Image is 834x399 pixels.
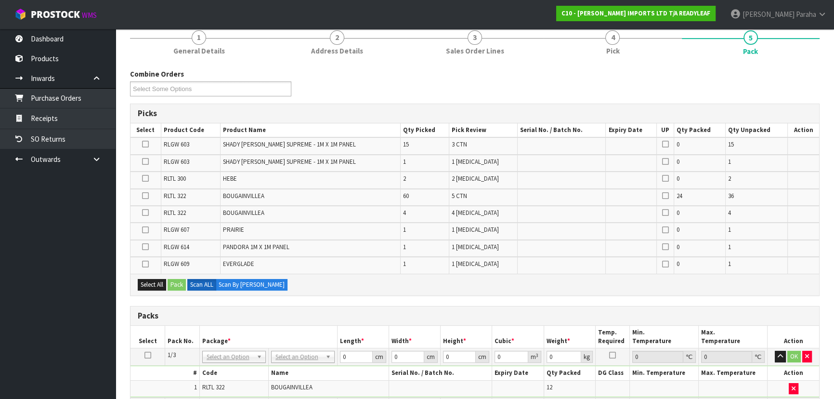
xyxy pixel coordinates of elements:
[165,326,200,348] th: Pack No.
[768,326,819,348] th: Action
[389,366,492,380] th: Serial No. / Batch No.
[130,326,165,348] th: Select
[403,174,406,183] span: 2
[476,351,489,363] div: cm
[223,192,264,200] span: BOUGAINVILLEA
[403,192,409,200] span: 60
[223,226,244,234] span: PRAIRIE
[223,174,237,183] span: HEBE
[452,209,499,217] span: 4 [MEDICAL_DATA]
[683,351,696,363] div: ℃
[164,158,189,166] span: RLGW 603
[221,123,400,137] th: Product Name
[677,260,679,268] span: 0
[14,8,26,20] img: cube-alt.png
[403,243,406,251] span: 1
[452,260,499,268] span: 1 [MEDICAL_DATA]
[728,260,731,268] span: 1
[728,158,731,166] span: 1
[768,366,819,380] th: Action
[138,109,812,118] h3: Picks
[630,326,699,348] th: Min. Temperature
[492,366,544,380] th: Expiry Date
[330,30,344,45] span: 2
[452,174,499,183] span: 2 [MEDICAL_DATA]
[337,326,389,348] th: Length
[728,243,731,251] span: 1
[403,226,406,234] span: 1
[536,352,538,359] sup: 3
[199,366,268,380] th: Code
[223,260,254,268] span: EVERGLADE
[452,158,499,166] span: 1 [MEDICAL_DATA]
[674,123,726,137] th: Qty Packed
[677,226,679,234] span: 0
[595,326,630,348] th: Temp. Required
[677,209,679,217] span: 0
[556,6,716,21] a: C10 - [PERSON_NAME] IMPORTS LTD T/A READYLEAF
[207,351,253,363] span: Select an Option
[271,383,313,391] span: BOUGAINVILLEA
[168,351,176,359] span: 1/3
[202,383,224,391] span: RLTL 322
[452,192,467,200] span: 5 CTN
[452,226,499,234] span: 1 [MEDICAL_DATA]
[787,123,819,137] th: Action
[677,158,679,166] span: 0
[82,11,97,20] small: WMS
[389,326,440,348] th: Width
[223,140,356,148] span: SHADY [PERSON_NAME] SUPREME - 1M X 1M PANEL
[164,243,189,251] span: RLGW 614
[728,226,731,234] span: 1
[492,326,544,348] th: Cubic
[743,46,758,56] span: Pack
[452,243,499,251] span: 1 [MEDICAL_DATA]
[544,366,595,380] th: Qty Packed
[728,192,734,200] span: 36
[199,326,337,348] th: Package
[743,10,795,19] span: [PERSON_NAME]
[164,174,186,183] span: RLTL 300
[164,260,189,268] span: RLGW 609
[606,123,656,137] th: Expiry Date
[544,326,595,348] th: Weight
[403,209,406,217] span: 4
[424,351,438,363] div: cm
[725,123,787,137] th: Qty Unpacked
[677,243,679,251] span: 0
[796,10,816,19] span: Paraha
[581,351,593,363] div: kg
[728,209,731,217] span: 4
[606,46,619,56] span: Pick
[547,383,552,391] span: 12
[164,192,186,200] span: RLTL 322
[752,351,765,363] div: ℃
[787,351,801,362] button: OK
[528,351,541,363] div: m
[130,366,199,380] th: #
[164,140,189,148] span: RLGW 603
[728,174,731,183] span: 2
[311,46,363,56] span: Address Details
[161,123,221,137] th: Product Code
[138,279,166,291] button: Select All
[138,311,812,320] h3: Packs
[130,69,184,79] label: Combine Orders
[223,209,264,217] span: BOUGAINVILLEA
[130,123,161,137] th: Select
[699,326,768,348] th: Max. Temperature
[216,279,287,291] label: Scan By [PERSON_NAME]
[168,279,186,291] button: Pack
[403,158,406,166] span: 1
[595,366,630,380] th: DG Class
[223,243,289,251] span: PANDORA 1M X 1M PANEL
[275,351,322,363] span: Select an Option
[223,158,356,166] span: SHADY [PERSON_NAME] SUPREME - 1M X 1M PANEL
[194,383,197,391] span: 1
[449,123,518,137] th: Pick Review
[656,123,674,137] th: UP
[403,140,409,148] span: 15
[517,123,605,137] th: Serial No. / Batch No.
[677,192,682,200] span: 24
[268,366,389,380] th: Name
